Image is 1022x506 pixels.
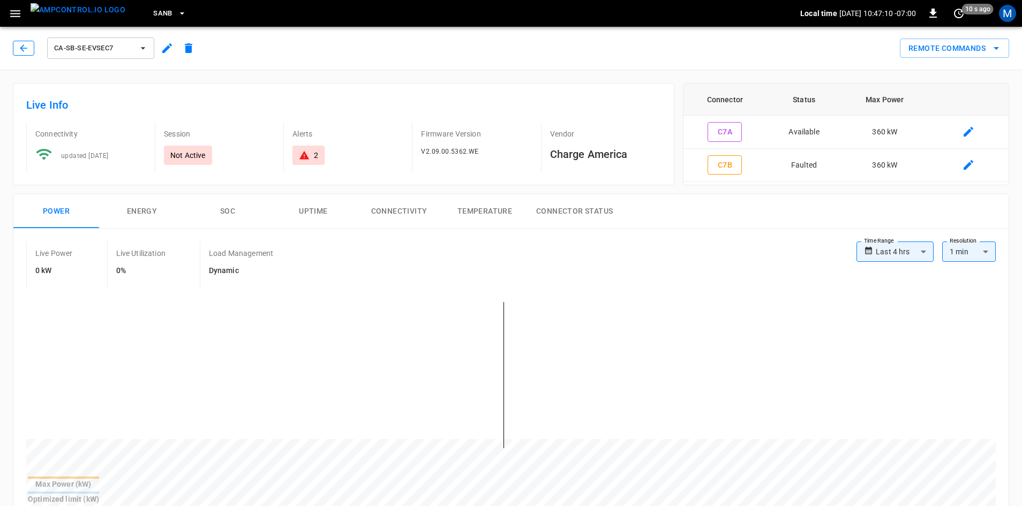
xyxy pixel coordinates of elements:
[164,129,275,139] p: Session
[13,194,99,229] button: Power
[170,150,206,161] p: Not Active
[31,3,125,17] img: ampcontrol.io logo
[99,194,185,229] button: Energy
[839,8,916,19] p: [DATE] 10:47:10 -07:00
[35,129,146,139] p: Connectivity
[766,149,841,182] td: Faulted
[708,122,742,142] button: C7A
[962,4,994,14] span: 10 s ago
[35,248,73,259] p: Live Power
[999,5,1016,22] div: profile-icon
[442,194,528,229] button: Temperature
[766,84,841,116] th: Status
[314,150,318,161] div: 2
[292,129,403,139] p: Alerts
[841,84,928,116] th: Max Power
[421,148,478,155] span: V2.09.00.5362.WE
[116,248,166,259] p: Live Utilization
[950,5,967,22] button: set refresh interval
[270,194,356,229] button: Uptime
[421,129,532,139] p: Firmware Version
[550,129,661,139] p: Vendor
[209,265,273,277] h6: Dynamic
[876,241,934,262] div: Last 4 hrs
[766,116,841,149] td: Available
[950,237,976,245] label: Resolution
[26,96,661,114] h6: Live Info
[209,248,273,259] p: Load Management
[942,241,996,262] div: 1 min
[54,42,133,55] span: ca-sb-se-evseC7
[708,155,742,175] button: C7B
[900,39,1009,58] button: Remote Commands
[185,194,270,229] button: SOC
[683,84,1009,182] table: connector table
[61,152,109,160] span: updated [DATE]
[841,116,928,149] td: 360 kW
[550,146,661,163] h6: Charge America
[864,237,894,245] label: Time Range
[149,3,191,24] button: SanB
[356,194,442,229] button: Connectivity
[683,84,766,116] th: Connector
[528,194,621,229] button: Connector Status
[47,37,154,59] button: ca-sb-se-evseC7
[153,7,172,20] span: SanB
[800,8,837,19] p: Local time
[35,265,73,277] h6: 0 kW
[841,149,928,182] td: 360 kW
[900,39,1009,58] div: remote commands options
[116,265,166,277] h6: 0%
